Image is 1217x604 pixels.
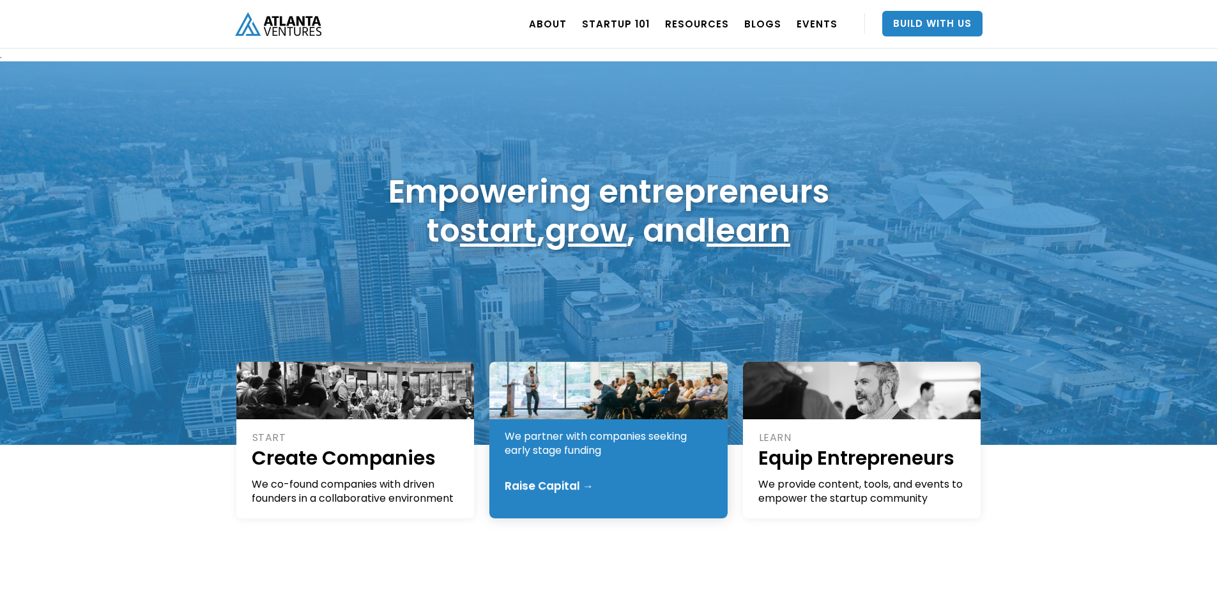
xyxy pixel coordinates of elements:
[529,6,567,42] a: ABOUT
[882,11,983,36] a: Build With Us
[665,6,729,42] a: RESOURCES
[545,208,627,253] a: grow
[489,362,728,518] a: GROWFund FoundersWe partner with companies seeking early stage fundingRaise Capital →
[252,477,461,506] div: We co-found companies with driven founders in a collaborative environment
[388,172,829,250] h1: Empowering entrepreneurs to , , and
[505,479,593,492] div: Raise Capital →
[252,445,461,471] h1: Create Companies
[460,208,537,253] a: start
[744,6,781,42] a: BLOGS
[505,430,714,458] div: We partner with companies seeking early stage funding
[582,6,650,42] a: Startup 101
[797,6,838,42] a: EVENTS
[743,362,981,518] a: LEARNEquip EntrepreneursWe provide content, tools, and events to empower the startup community
[707,208,790,253] a: learn
[758,445,967,471] h1: Equip Entrepreneurs
[758,477,967,506] div: We provide content, tools, and events to empower the startup community
[252,431,461,445] div: START
[505,397,714,423] h1: Fund Founders
[759,431,967,445] div: LEARN
[236,362,475,518] a: STARTCreate CompaniesWe co-found companies with driven founders in a collaborative environment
